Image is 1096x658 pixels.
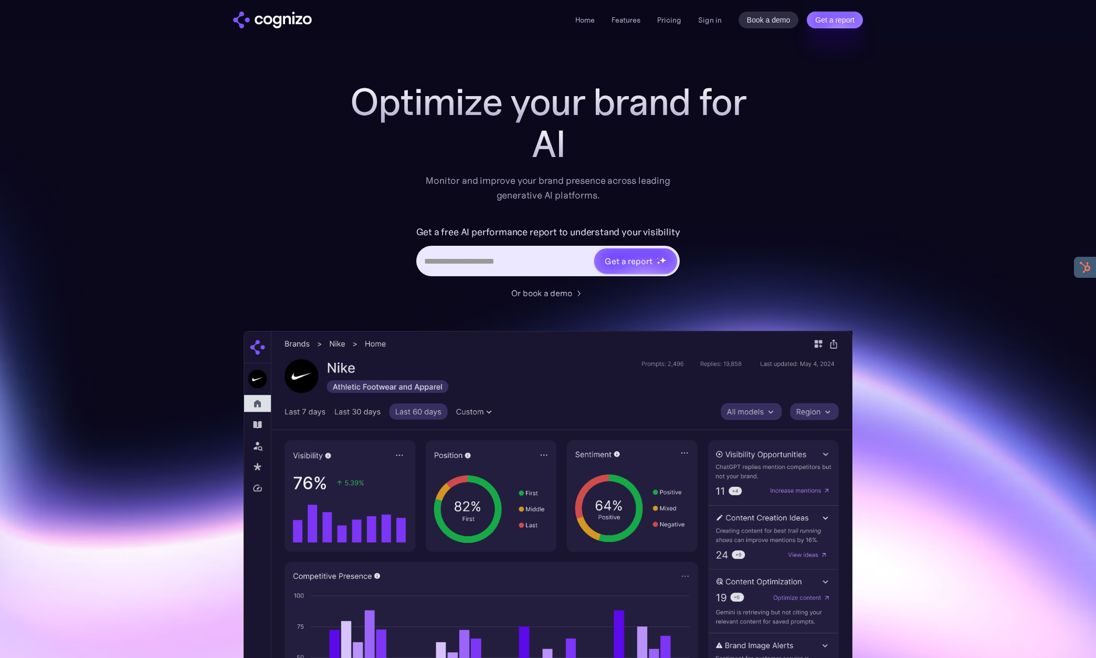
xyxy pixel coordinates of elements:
[419,173,677,203] div: Monitor and improve your brand presence across leading generative AI platforms.
[698,14,722,26] a: Sign in
[657,15,681,25] a: Pricing
[575,15,595,25] a: Home
[416,224,680,241] label: Get a free AI performance report to understand your visibility
[511,287,572,299] div: Or book a demo
[233,12,312,28] a: home
[338,81,758,123] h1: Optimize your brand for
[416,224,680,281] form: Hero URL Input Form
[605,255,652,267] div: Get a report
[739,12,799,28] a: Book a demo
[657,261,660,265] img: star
[612,15,640,25] a: Features
[338,123,758,165] div: AI
[511,287,585,299] a: Or book a demo
[233,12,312,28] img: cognizo logo
[659,257,666,264] img: star
[807,12,863,28] a: Get a report
[657,257,658,259] img: star
[593,247,678,275] a: Get a reportstarstarstar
